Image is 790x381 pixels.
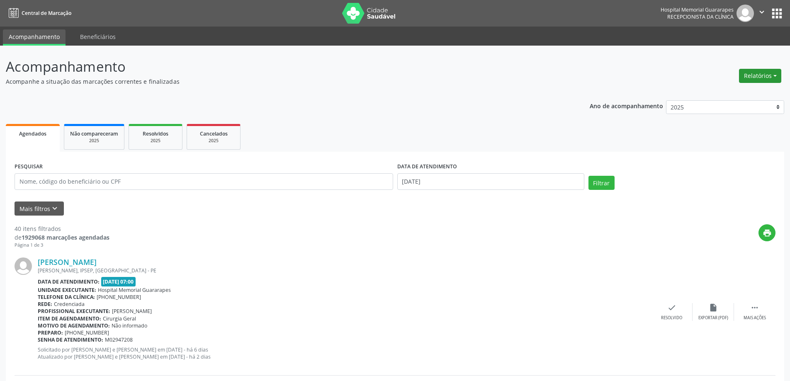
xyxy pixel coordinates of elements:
[397,160,457,173] label: DATA DE ATENDIMENTO
[758,224,775,241] button: print
[70,138,118,144] div: 2025
[15,224,109,233] div: 40 itens filtrados
[757,7,766,17] i: 
[200,130,228,137] span: Cancelados
[38,336,103,343] b: Senha de atendimento:
[15,201,64,216] button: Mais filtroskeyboard_arrow_down
[38,257,97,267] a: [PERSON_NAME]
[6,77,551,86] p: Acompanhe a situação das marcações correntes e finalizadas
[763,228,772,238] i: print
[101,277,136,286] span: [DATE] 07:00
[38,286,96,294] b: Unidade executante:
[709,303,718,312] i: insert_drive_file
[744,315,766,321] div: Mais ações
[397,173,584,190] input: Selecione um intervalo
[770,6,784,21] button: apps
[588,176,615,190] button: Filtrar
[135,138,176,144] div: 2025
[15,173,393,190] input: Nome, código do beneficiário ou CPF
[38,322,110,329] b: Motivo de agendamento:
[15,160,43,173] label: PESQUISAR
[661,6,734,13] div: Hospital Memorial Guararapes
[38,294,95,301] b: Telefone da clínica:
[65,329,109,336] span: [PHONE_NUMBER]
[38,308,110,315] b: Profissional executante:
[70,130,118,137] span: Não compareceram
[54,301,85,308] span: Credenciada
[98,286,171,294] span: Hospital Memorial Guararapes
[737,5,754,22] img: img
[112,322,147,329] span: Não informado
[6,56,551,77] p: Acompanhamento
[112,308,152,315] span: [PERSON_NAME]
[22,233,109,241] strong: 1929068 marcações agendadas
[6,6,71,20] a: Central de Marcação
[97,294,141,301] span: [PHONE_NUMBER]
[38,346,651,360] p: Solicitado por [PERSON_NAME] e [PERSON_NAME] em [DATE] - há 6 dias Atualizado por [PERSON_NAME] e...
[38,329,63,336] b: Preparo:
[661,315,682,321] div: Resolvido
[19,130,46,137] span: Agendados
[143,130,168,137] span: Resolvidos
[15,257,32,275] img: img
[38,267,651,274] div: [PERSON_NAME], IPSEP, [GEOGRAPHIC_DATA] - PE
[590,100,663,111] p: Ano de acompanhamento
[38,315,101,322] b: Item de agendamento:
[698,315,728,321] div: Exportar (PDF)
[750,303,759,312] i: 
[193,138,234,144] div: 2025
[15,233,109,242] div: de
[667,13,734,20] span: Recepcionista da clínica
[105,336,133,343] span: M02947208
[15,242,109,249] div: Página 1 de 3
[74,29,122,44] a: Beneficiários
[50,204,59,213] i: keyboard_arrow_down
[667,303,676,312] i: check
[38,301,52,308] b: Rede:
[22,10,71,17] span: Central de Marcação
[103,315,136,322] span: Cirurgia Geral
[38,278,100,285] b: Data de atendimento:
[754,5,770,22] button: 
[739,69,781,83] button: Relatórios
[3,29,66,46] a: Acompanhamento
